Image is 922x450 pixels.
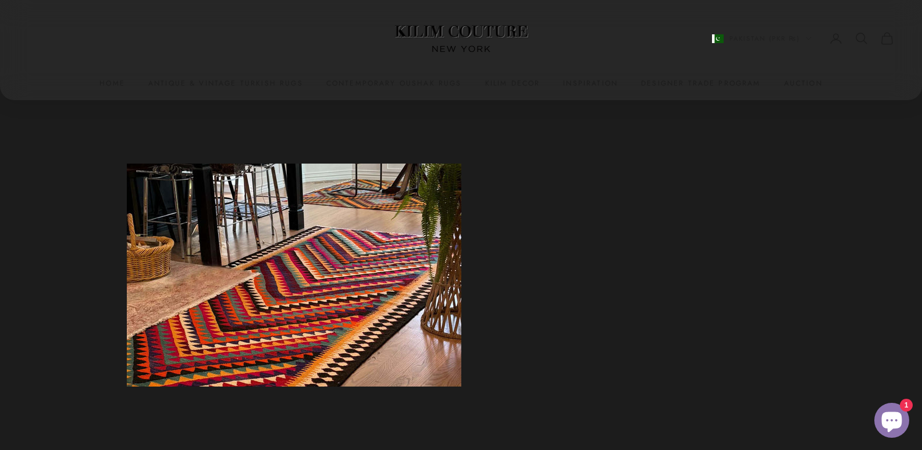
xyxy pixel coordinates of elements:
a: Designer Trade Program [641,77,761,89]
summary: Kilim Decor [485,77,540,89]
img: Pakistan [712,34,724,43]
a: Inspiration [563,77,618,89]
img: Logo of Kilim Couture New York [389,11,534,66]
img: Kilim Couture New York rugs featured in a collector's home in Denver, Colorado [127,164,461,387]
span: Pakistan (PKR ₨) [729,33,800,44]
inbox-online-store-chat: Shopify online store chat [871,403,913,441]
a: Antique & Vintage Turkish Rugs [148,77,303,89]
a: Contemporary Oushak Rugs [326,77,462,89]
a: Home [99,77,125,89]
a: Auction [784,77,823,89]
nav: Primary navigation [28,77,894,89]
nav: Secondary navigation [712,31,894,45]
button: Change country or currency [712,33,811,44]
